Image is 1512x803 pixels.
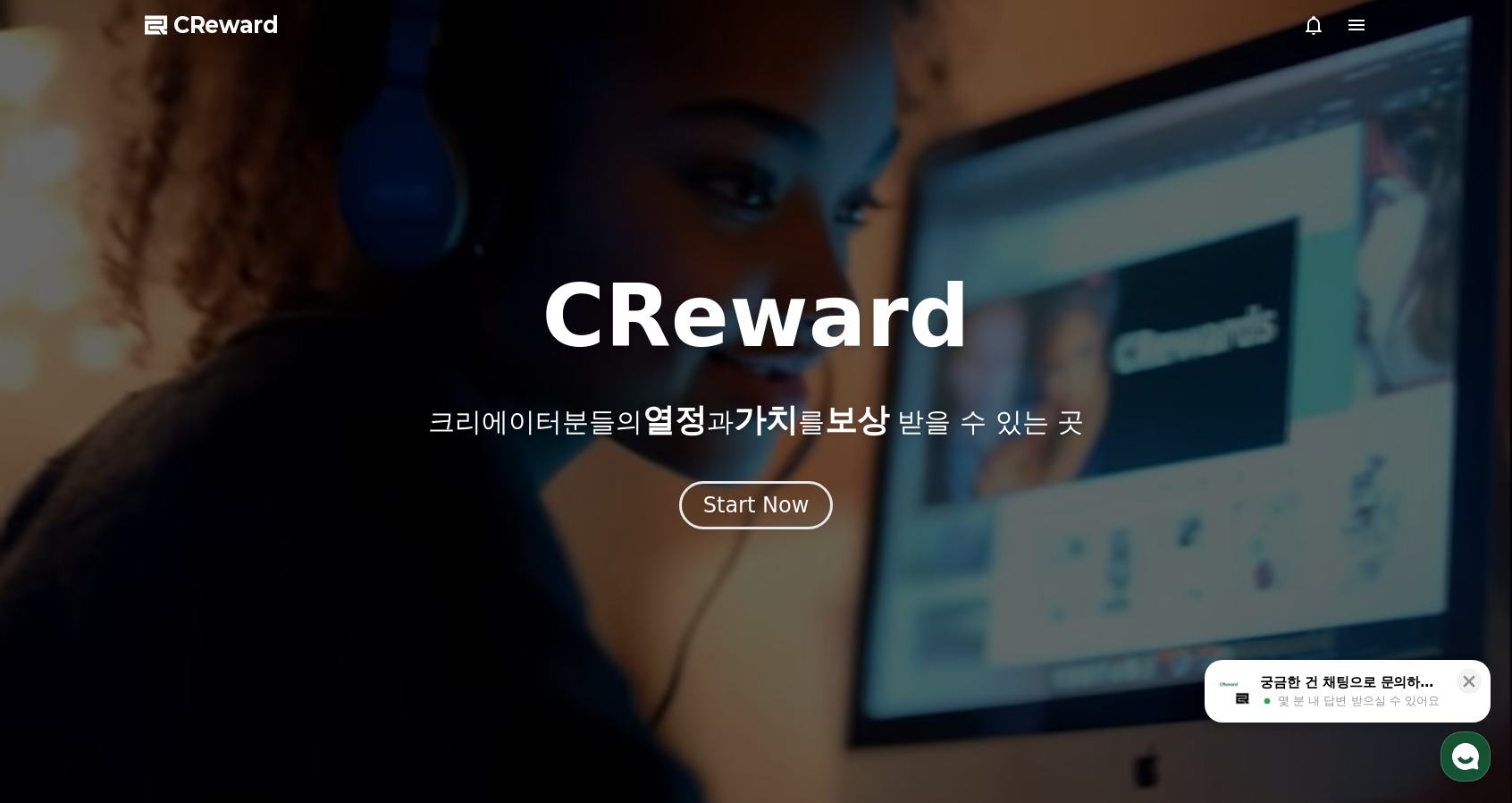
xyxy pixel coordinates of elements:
span: 대화 [164,595,185,609]
a: CReward [145,11,279,39]
button: Start Now [679,481,834,529]
a: 설정 [231,567,343,612]
a: 대화 [118,567,231,612]
a: Start Now [679,499,834,516]
h1: CReward [542,274,970,359]
span: 열정 [643,401,707,438]
span: 설정 [276,594,298,608]
span: 홈 [56,594,67,608]
span: CReward [173,11,279,39]
span: 가치 [734,401,798,438]
span: 보상 [825,401,889,438]
div: Start Now [703,491,810,520]
p: 크리에이터분들의 과 를 받을 수 있는 곳 [428,402,1084,438]
a: 홈 [5,567,118,612]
